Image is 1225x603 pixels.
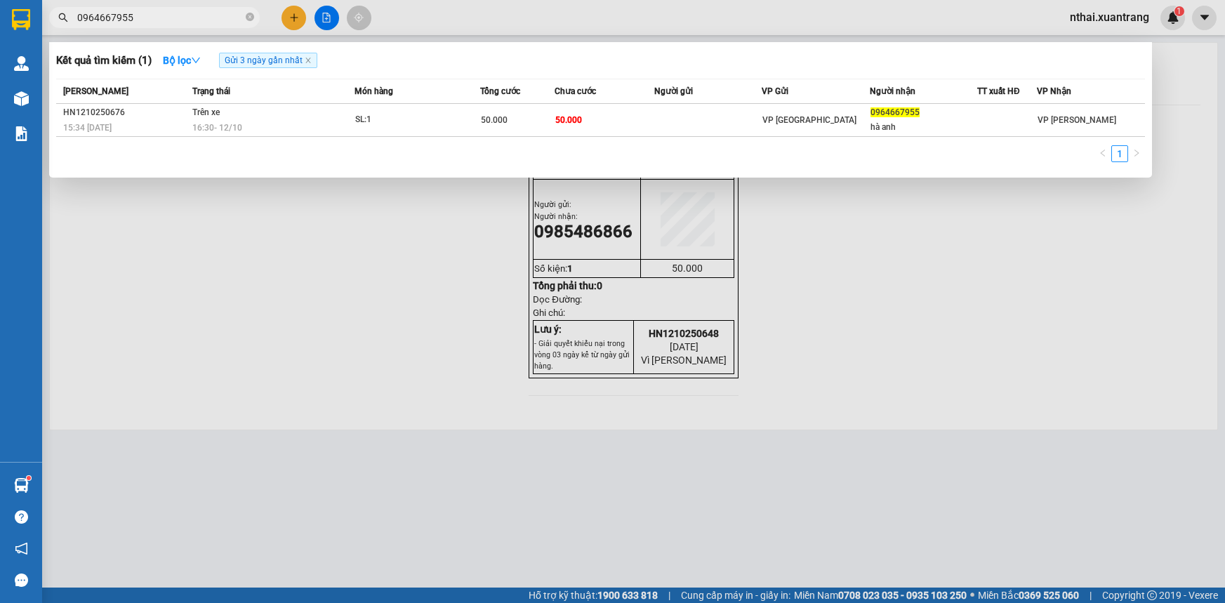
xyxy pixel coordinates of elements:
div: hà anh [870,120,976,135]
span: VP [PERSON_NAME] [1038,115,1116,125]
span: Người gửi [654,86,693,96]
span: VP [GEOGRAPHIC_DATA] [762,115,856,125]
span: Trên xe [192,107,220,117]
span: VP Nhận [1037,86,1071,96]
span: 50.000 [481,115,508,125]
a: 1 [1112,146,1127,161]
span: close-circle [246,11,254,25]
input: Tìm tên, số ĐT hoặc mã đơn [77,10,243,25]
button: right [1128,145,1145,162]
span: notification [15,542,28,555]
li: 1 [1111,145,1128,162]
span: search [58,13,68,22]
span: Người nhận [870,86,915,96]
span: VP Gửi [762,86,788,96]
strong: Bộ lọc [163,55,201,66]
sup: 1 [27,476,31,480]
li: Next Page [1128,145,1145,162]
span: Tổng cước [480,86,520,96]
span: close-circle [246,13,254,21]
button: Bộ lọcdown [152,49,212,72]
img: logo-vxr [12,9,30,30]
span: Gửi 3 ngày gần nhất [219,53,317,68]
span: [PERSON_NAME] [63,86,128,96]
span: question-circle [15,510,28,524]
button: left [1094,145,1111,162]
div: HN1210250676 [63,105,188,120]
span: right [1132,149,1141,157]
span: Món hàng [355,86,393,96]
span: close [305,57,312,64]
span: Chưa cước [555,86,596,96]
img: warehouse-icon [14,91,29,106]
span: 16:30 - 12/10 [192,123,242,133]
span: TT xuất HĐ [977,86,1020,96]
img: warehouse-icon [14,56,29,71]
h3: Kết quả tìm kiếm ( 1 ) [56,53,152,68]
span: message [15,574,28,587]
span: Trạng thái [192,86,230,96]
span: 50.000 [555,115,582,125]
span: left [1099,149,1107,157]
span: 0964667955 [870,107,920,117]
div: SL: 1 [355,112,461,128]
li: Previous Page [1094,145,1111,162]
img: solution-icon [14,126,29,141]
span: 15:34 [DATE] [63,123,112,133]
img: warehouse-icon [14,478,29,493]
span: down [191,55,201,65]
